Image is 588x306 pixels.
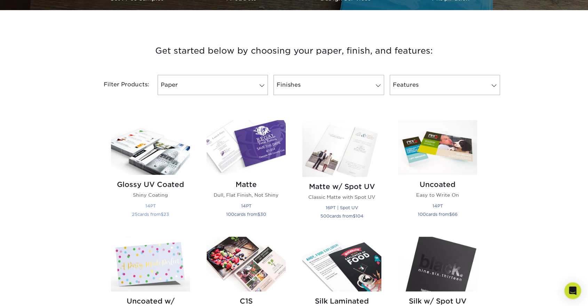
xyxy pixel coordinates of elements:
[226,212,266,217] small: cards from
[320,213,329,219] span: 500
[207,120,286,228] a: Matte Postcards Matte Dull, Flat Finish, Not Shiny 14PT 100cards from$30
[207,120,286,175] img: Matte Postcards
[398,180,477,189] h2: Uncoated
[398,120,477,175] img: Uncoated Postcards
[449,212,452,217] span: $
[564,282,581,299] div: Open Intercom Messenger
[273,75,384,95] a: Finishes
[398,237,477,291] img: Silk w/ Spot UV Postcards
[260,212,266,217] span: 30
[111,120,190,175] img: Glossy UV Coated Postcards
[161,212,164,217] span: $
[226,212,234,217] span: 100
[302,120,381,228] a: Matte w/ Spot UV Postcards Matte w/ Spot UV Classic Matte with Spot UV 16PT | Spot UV 500cards fr...
[432,203,443,209] small: 14PT
[132,212,137,217] span: 25
[326,205,358,210] small: 16PT | Spot UV
[85,75,155,95] div: Filter Products:
[111,191,190,198] p: Shiny Coating
[111,180,190,189] h2: Glossy UV Coated
[111,237,190,291] img: Uncoated w/ Stamped Foil Postcards
[398,297,477,305] h2: Silk w/ Spot UV
[356,213,364,219] span: 104
[320,213,364,219] small: cards from
[158,75,268,95] a: Paper
[241,203,252,209] small: 14PT
[452,212,458,217] span: 66
[207,180,286,189] h2: Matte
[257,212,260,217] span: $
[145,203,156,209] small: 14PT
[207,237,286,291] img: C1S Postcards
[90,35,498,66] h3: Get started below by choosing your paper, finish, and features:
[418,212,426,217] span: 100
[353,213,356,219] span: $
[302,297,381,305] h2: Silk Laminated
[398,191,477,198] p: Easy to Write On
[302,194,381,201] p: Classic Matte with Spot UV
[302,120,381,176] img: Matte w/ Spot UV Postcards
[398,120,477,228] a: Uncoated Postcards Uncoated Easy to Write On 14PT 100cards from$66
[111,120,190,228] a: Glossy UV Coated Postcards Glossy UV Coated Shiny Coating 14PT 25cards from$23
[302,237,381,291] img: Silk Laminated Postcards
[164,212,169,217] span: 23
[418,212,458,217] small: cards from
[132,212,169,217] small: cards from
[302,182,381,191] h2: Matte w/ Spot UV
[207,297,286,305] h2: C1S
[390,75,500,95] a: Features
[207,191,286,198] p: Dull, Flat Finish, Not Shiny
